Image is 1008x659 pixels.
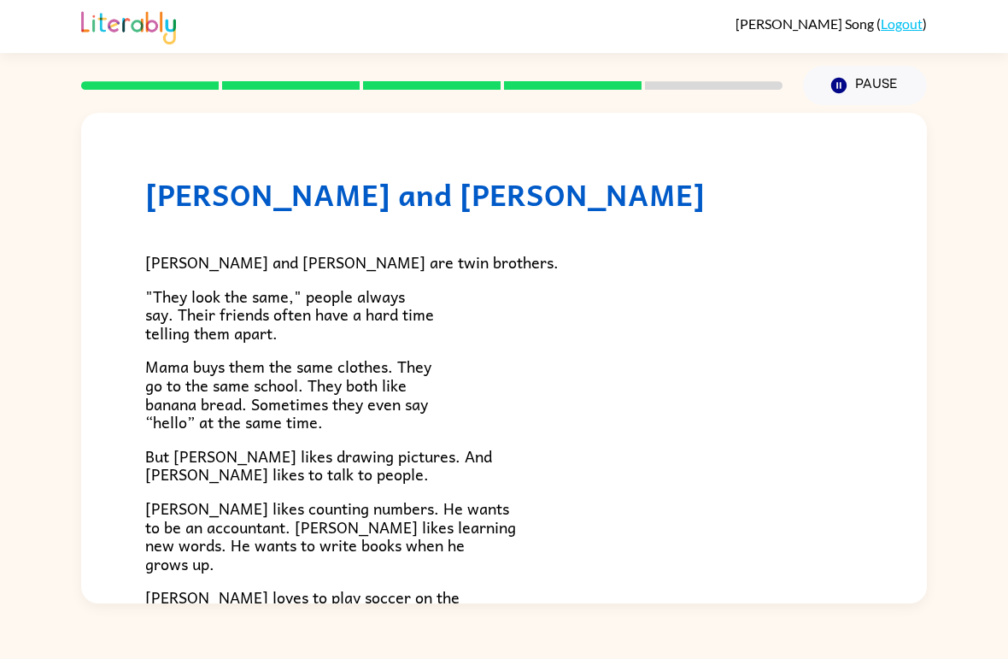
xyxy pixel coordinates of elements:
div: ( ) [735,15,927,32]
span: [PERSON_NAME] and [PERSON_NAME] are twin brothers. [145,250,559,274]
button: Pause [803,66,927,105]
span: But [PERSON_NAME] likes drawing pictures. And [PERSON_NAME] likes to talk to people. [145,444,492,487]
img: Literably [81,7,176,44]
span: [PERSON_NAME] loves to play soccer on the school team. [PERSON_NAME] likes to run long distances ... [145,585,479,646]
h1: [PERSON_NAME] and [PERSON_NAME] [145,177,863,212]
span: [PERSON_NAME] Song [735,15,876,32]
span: Mama buys them the same clothes. They go to the same school. They both like banana bread. Sometim... [145,354,431,434]
a: Logout [881,15,923,32]
span: [PERSON_NAME] likes counting numbers. He wants to be an accountant. [PERSON_NAME] likes learning ... [145,496,516,576]
span: "They look the same," people always say. Their friends often have a hard time telling them apart. [145,284,434,345]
